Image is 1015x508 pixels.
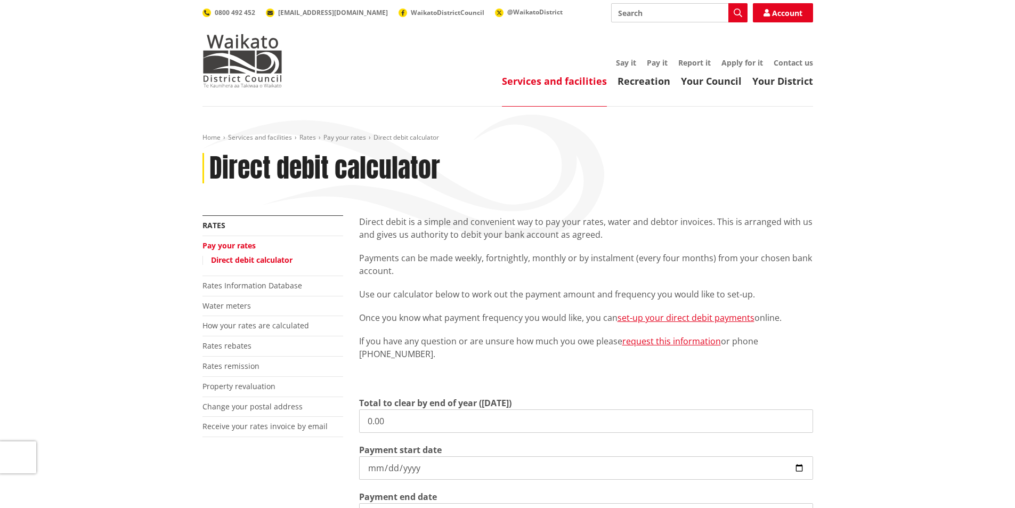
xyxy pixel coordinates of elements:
a: request this information [622,335,721,347]
a: Contact us [774,58,813,68]
a: set-up your direct debit payments [618,312,754,324]
label: Payment end date [359,490,437,503]
a: 0800 492 452 [202,8,255,17]
h1: Direct debit calculator [209,153,440,184]
a: Services and facilities [502,75,607,87]
a: @WaikatoDistrict [495,7,563,17]
a: Rates [299,133,316,142]
a: Report it [678,58,711,68]
img: Waikato District Council - Te Kaunihera aa Takiwaa o Waikato [202,34,282,87]
a: Say it [616,58,636,68]
a: Rates rebates [202,341,251,351]
a: Rates [202,220,225,230]
a: Your Council [681,75,742,87]
a: Receive your rates invoice by email [202,421,328,431]
a: WaikatoDistrictCouncil [399,8,484,17]
nav: breadcrumb [202,133,813,142]
label: Payment start date [359,444,442,456]
a: Rates remission [202,361,259,371]
span: 0800 492 452 [215,8,255,17]
a: Services and facilities [228,133,292,142]
a: Direct debit calculator [211,255,293,265]
span: [EMAIL_ADDRESS][DOMAIN_NAME] [278,8,388,17]
input: Search input [611,3,748,22]
p: If you have any question or are unsure how much you owe please or phone [PHONE_NUMBER]. [359,335,813,360]
a: Pay it [647,58,668,68]
a: Water meters [202,301,251,311]
p: Use our calculator below to work out the payment amount and frequency you would like to set-up. [359,288,813,301]
a: Account [753,3,813,22]
a: Pay your rates [202,240,256,251]
a: Apply for it [721,58,763,68]
label: Total to clear by end of year ([DATE]) [359,397,511,409]
a: Home [202,133,221,142]
a: Pay your rates [323,133,366,142]
a: [EMAIL_ADDRESS][DOMAIN_NAME] [266,8,388,17]
a: Change your postal address [202,401,303,412]
a: Rates Information Database [202,280,302,291]
span: Direct debit calculator [373,133,439,142]
p: Direct debit is a simple and convenient way to pay your rates, water and debtor invoices. This is... [359,215,813,241]
a: How your rates are calculated [202,320,309,330]
a: Property revaluation [202,381,275,391]
a: Your District [752,75,813,87]
span: @WaikatoDistrict [507,7,563,17]
p: Payments can be made weekly, fortnightly, monthly or by instalment (every four months) from your ... [359,252,813,277]
span: WaikatoDistrictCouncil [411,8,484,17]
p: Once you know what payment frequency you would like, you can online. [359,311,813,324]
a: Recreation [618,75,670,87]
